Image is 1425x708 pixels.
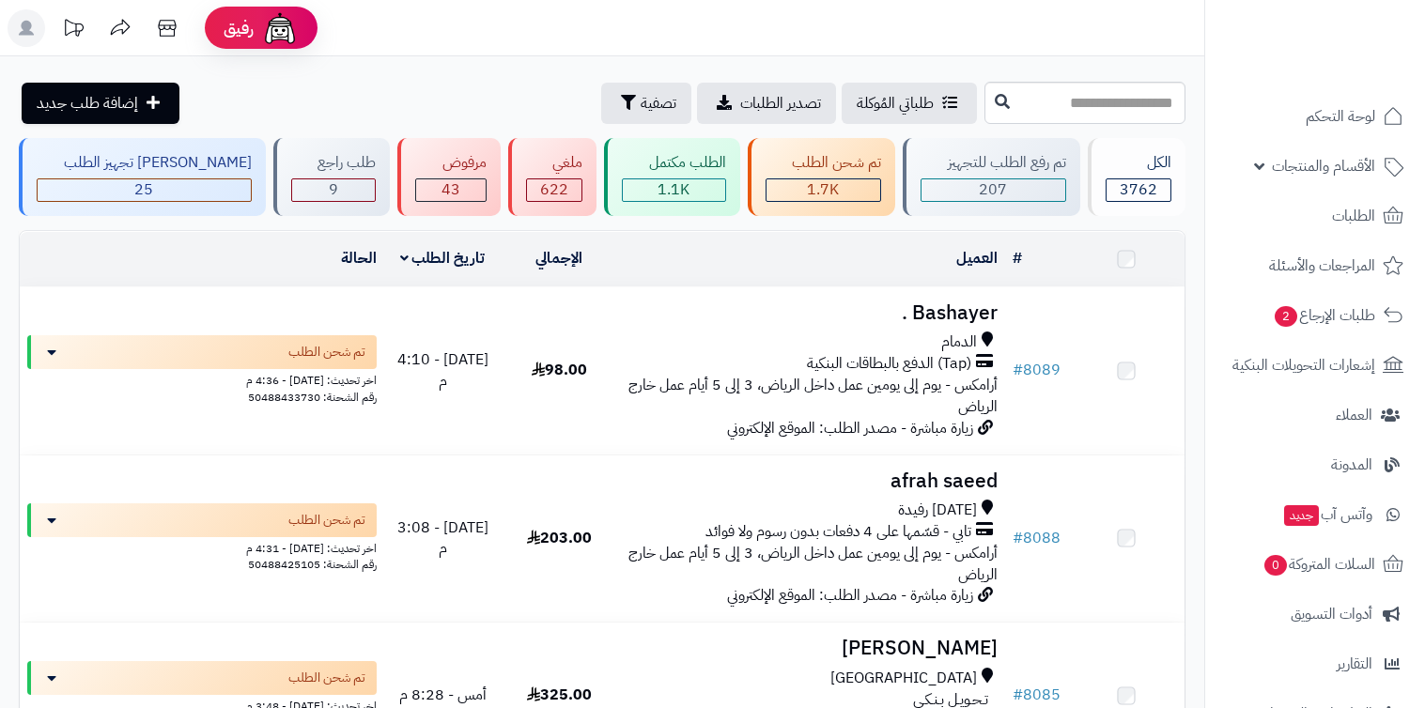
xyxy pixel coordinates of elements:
[248,389,377,406] span: رقم الشحنة: 50488433730
[697,83,836,124] a: تصدير الطلبات
[38,179,251,201] div: 25
[1084,138,1190,216] a: الكل3762
[727,584,973,607] span: زيارة مباشرة - مصدر الطلب: الموقع الإلكتروني
[1013,359,1061,381] a: #8089
[27,537,377,557] div: اخر تحديث: [DATE] - 4:31 م
[270,138,395,216] a: طلب راجع 9
[288,343,365,362] span: تم شحن الطلب
[1331,452,1372,478] span: المدونة
[922,179,1065,201] div: 207
[1264,555,1287,576] span: 0
[1297,47,1407,86] img: logo-2.png
[526,152,583,174] div: ملغي
[540,178,568,201] span: 622
[628,542,998,586] span: أرامكس - يوم إلى يومين عمل داخل الرياض، 3 إلى 5 أيام عمل خارج الرياض
[625,470,998,492] h3: afrah saeed
[899,138,1084,216] a: تم رفع الطلب للتجهيز 207
[628,374,998,418] span: أرامكس - يوم إلى يومين عمل داخل الرياض، 3 إلى 5 أيام عمل خارج الرياض
[1273,302,1375,329] span: طلبات الإرجاع
[288,669,365,687] span: تم شحن الطلب
[740,92,821,115] span: تصدير الطلبات
[397,348,488,392] span: [DATE] - 4:10 م
[37,92,138,115] span: إضافة طلب جديد
[292,179,376,201] div: 9
[15,138,270,216] a: [PERSON_NAME] تجهيز الطلب 25
[532,359,587,381] span: 98.00
[807,178,839,201] span: 1.7K
[1216,492,1414,537] a: وآتس آبجديد
[1306,103,1375,130] span: لوحة التحكم
[1291,601,1372,627] span: أدوات التسويق
[1120,178,1157,201] span: 3762
[1216,94,1414,139] a: لوحة التحكم
[600,138,744,216] a: الطلب مكتمل 1.1K
[807,353,971,375] span: (Tap) الدفع بالبطاقات البنكية
[1013,684,1061,706] a: #8085
[601,83,691,124] button: تصفية
[329,178,338,201] span: 9
[291,152,377,174] div: طلب راجع
[1336,402,1372,428] span: العملاء
[979,178,1007,201] span: 207
[766,152,882,174] div: تم شحن الطلب
[1106,152,1172,174] div: الكل
[535,247,582,269] a: الإجمالي
[1013,247,1022,269] a: #
[288,511,365,530] span: تم شحن الطلب
[394,138,504,216] a: مرفوض 43
[1332,203,1375,229] span: الطلبات
[1216,392,1414,438] a: العملاء
[1216,193,1414,239] a: الطلبات
[1284,505,1319,526] span: جديد
[1272,153,1375,179] span: الأقسام والمنتجات
[1262,551,1375,577] span: السلات المتروكة
[941,331,977,353] span: الدمام
[416,179,486,201] div: 43
[1013,359,1023,381] span: #
[1216,442,1414,487] a: المدونة
[224,17,254,39] span: رفيق
[504,138,601,216] a: ملغي 622
[134,178,153,201] span: 25
[248,556,377,573] span: رقم الشحنة: 50488425105
[22,83,179,124] a: إضافة طلب جديد
[1275,306,1297,327] span: 2
[1232,352,1375,378] span: إشعارات التحويلات البنكية
[956,247,998,269] a: العميل
[623,179,725,201] div: 1130
[1337,651,1372,677] span: التقارير
[830,668,977,689] span: [GEOGRAPHIC_DATA]
[441,178,460,201] span: 43
[1216,542,1414,587] a: السلات المتروكة0
[400,247,486,269] a: تاريخ الطلب
[527,179,582,201] div: 622
[27,369,377,389] div: اخر تحديث: [DATE] - 4:36 م
[50,9,97,52] a: تحديثات المنصة
[527,684,592,706] span: 325.00
[1216,592,1414,637] a: أدوات التسويق
[1216,641,1414,686] a: التقارير
[625,638,998,659] h3: [PERSON_NAME]
[921,152,1066,174] div: تم رفع الطلب للتجهيز
[744,138,900,216] a: تم شحن الطلب 1.7K
[1013,684,1023,706] span: #
[397,516,488,561] span: [DATE] - 3:08 م
[415,152,487,174] div: مرفوض
[1216,243,1414,288] a: المراجعات والأسئلة
[261,9,299,47] img: ai-face.png
[1216,343,1414,388] a: إشعارات التحويلات البنكية
[658,178,689,201] span: 1.1K
[1013,527,1061,549] a: #8088
[705,521,971,543] span: تابي - قسّمها على 4 دفعات بدون رسوم ولا فوائد
[37,152,252,174] div: [PERSON_NAME] تجهيز الطلب
[341,247,377,269] a: الحالة
[625,302,998,324] h3: Bashayer .
[1282,501,1372,528] span: وآتس آب
[641,92,676,115] span: تصفية
[399,684,487,706] span: أمس - 8:28 م
[767,179,881,201] div: 1726
[1269,253,1375,279] span: المراجعات والأسئلة
[857,92,934,115] span: طلباتي المُوكلة
[1216,293,1414,338] a: طلبات الإرجاع2
[1013,527,1023,549] span: #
